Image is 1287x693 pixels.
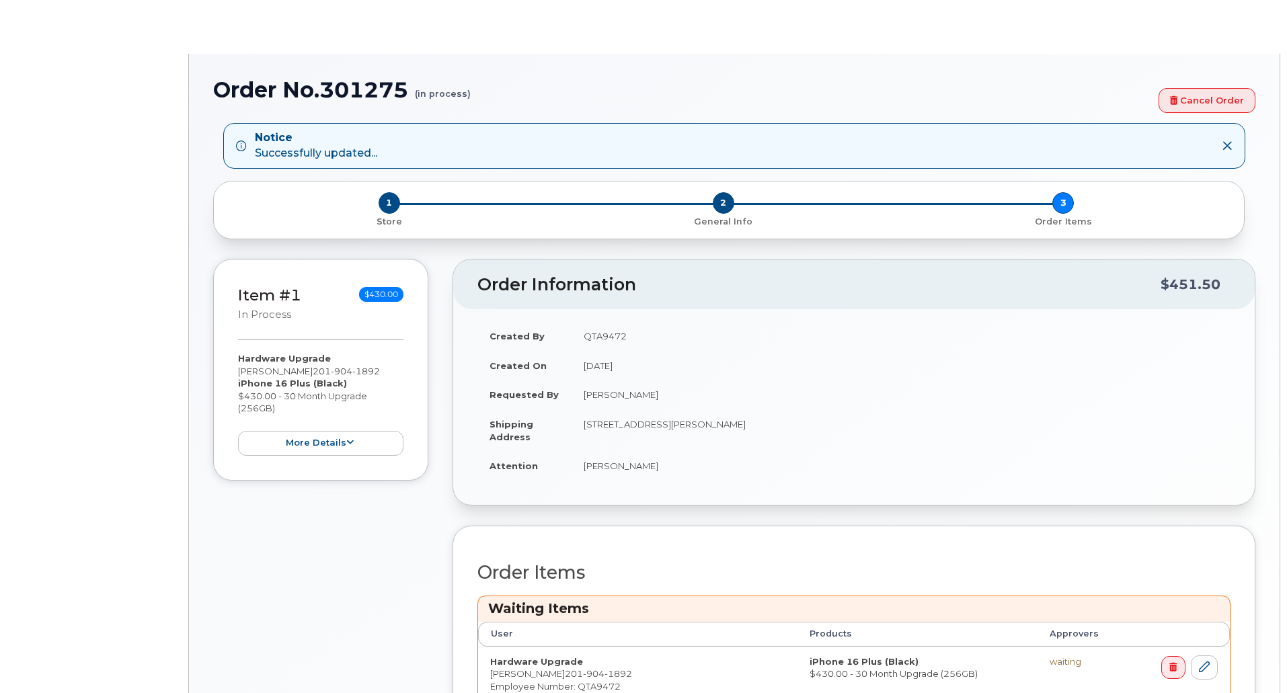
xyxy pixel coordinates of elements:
[490,389,559,400] strong: Requested By
[572,451,1231,481] td: [PERSON_NAME]
[490,681,621,692] span: Employee Number: QTA9472
[713,192,734,214] span: 2
[255,130,377,161] div: Successfully updated...
[559,216,888,228] p: General Info
[238,309,291,321] small: in process
[1050,655,1117,668] div: waiting
[238,353,331,364] strong: Hardware Upgrade
[359,287,403,302] span: $430.00
[490,656,583,667] strong: Hardware Upgrade
[477,276,1161,294] h2: Order Information
[490,460,538,471] strong: Attention
[379,192,400,214] span: 1
[313,366,380,376] span: 201
[810,656,919,667] strong: iPhone 16 Plus (Black)
[478,622,797,646] th: User
[572,321,1231,351] td: QTA9472
[1161,272,1220,297] div: $451.50
[238,431,403,456] button: more details
[553,214,893,228] a: 2 General Info
[565,668,632,679] span: 201
[238,352,403,456] div: [PERSON_NAME] $430.00 - 30 Month Upgrade (256GB)
[238,378,347,389] strong: iPhone 16 Plus (Black)
[490,331,545,341] strong: Created By
[572,409,1231,451] td: [STREET_ADDRESS][PERSON_NAME]
[230,216,548,228] p: Store
[490,419,533,442] strong: Shipping Address
[488,600,1220,618] h3: Waiting Items
[604,668,632,679] span: 1892
[213,78,1152,101] h1: Order No.301275
[490,360,547,371] strong: Created On
[583,668,604,679] span: 904
[477,563,1231,583] h2: Order Items
[572,380,1231,409] td: [PERSON_NAME]
[225,214,553,228] a: 1 Store
[331,366,352,376] span: 904
[255,130,377,146] strong: Notice
[1159,88,1255,113] a: Cancel Order
[415,78,471,99] small: (in process)
[238,286,301,304] a: Item #1
[572,351,1231,380] td: [DATE]
[797,622,1038,646] th: Products
[352,366,380,376] span: 1892
[1038,622,1129,646] th: Approvers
